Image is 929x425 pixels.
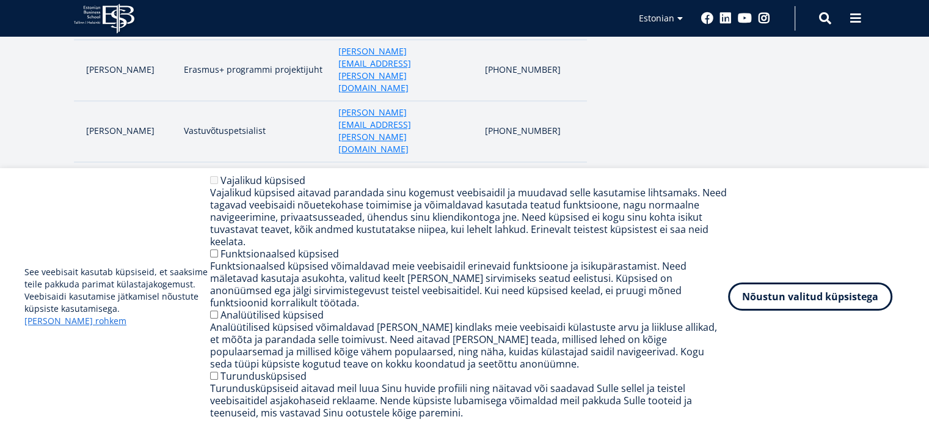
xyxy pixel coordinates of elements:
label: Funktsionaalsed küpsised [220,247,339,261]
a: Instagram [758,12,770,24]
button: Nõustun valitud küpsistega [728,283,892,311]
a: [PERSON_NAME][EMAIL_ADDRESS][PERSON_NAME][DOMAIN_NAME] [338,106,473,155]
label: Analüütilised küpsised [220,308,324,322]
a: Youtube [738,12,752,24]
td: [PHONE_NUMBER] [479,101,586,162]
td: [PERSON_NAME] [74,40,178,101]
label: Turundusküpsised [220,369,307,383]
a: Linkedin [720,12,732,24]
h4: Õppejõuteenindus [74,163,587,199]
p: See veebisait kasutab küpsiseid, et saaksime teile pakkuda parimat külastajakogemust. Veebisaidi ... [24,266,210,327]
a: [PERSON_NAME] rohkem [24,315,126,327]
div: Analüütilised küpsised võimaldavad [PERSON_NAME] kindlaks meie veebisaidi külastuste arvu ja liik... [210,321,728,370]
div: Funktsionaalsed küpsised võimaldavad meie veebisaidil erinevaid funktsioone ja isikupärastamist. ... [210,260,728,309]
td: [PHONE_NUMBER] [479,40,586,101]
label: Vajalikud küpsised [220,174,305,187]
div: Turundusküpsiseid aitavad meil luua Sinu huvide profiili ning näitavad või saadavad Sulle sellel ... [210,382,728,419]
div: Vajalikud küpsised aitavad parandada sinu kogemust veebisaidil ja muudavad selle kasutamise lihts... [210,187,728,248]
a: [PERSON_NAME][EMAIL_ADDRESS][PERSON_NAME][DOMAIN_NAME] [338,45,473,94]
td: [PERSON_NAME] [74,101,178,162]
a: Facebook [701,12,713,24]
td: Vastuvõtuspetsialist [178,101,332,162]
td: Erasmus+ programmi projektijuht [178,40,332,101]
